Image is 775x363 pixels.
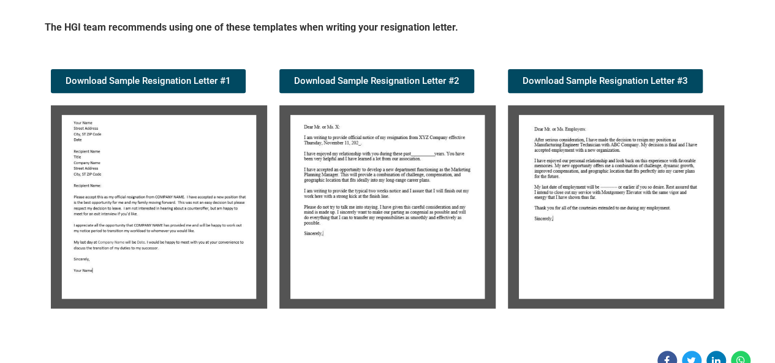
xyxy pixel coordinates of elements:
[294,77,459,86] span: Download Sample Resignation Letter #2
[51,69,246,93] a: Download Sample Resignation Letter #1
[523,77,688,86] span: Download Sample Resignation Letter #3
[508,69,703,93] a: Download Sample Resignation Letter #3
[66,77,231,86] span: Download Sample Resignation Letter #1
[279,69,474,93] a: Download Sample Resignation Letter #2
[45,21,731,39] h5: The HGI team recommends using one of these templates when writing your resignation letter.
